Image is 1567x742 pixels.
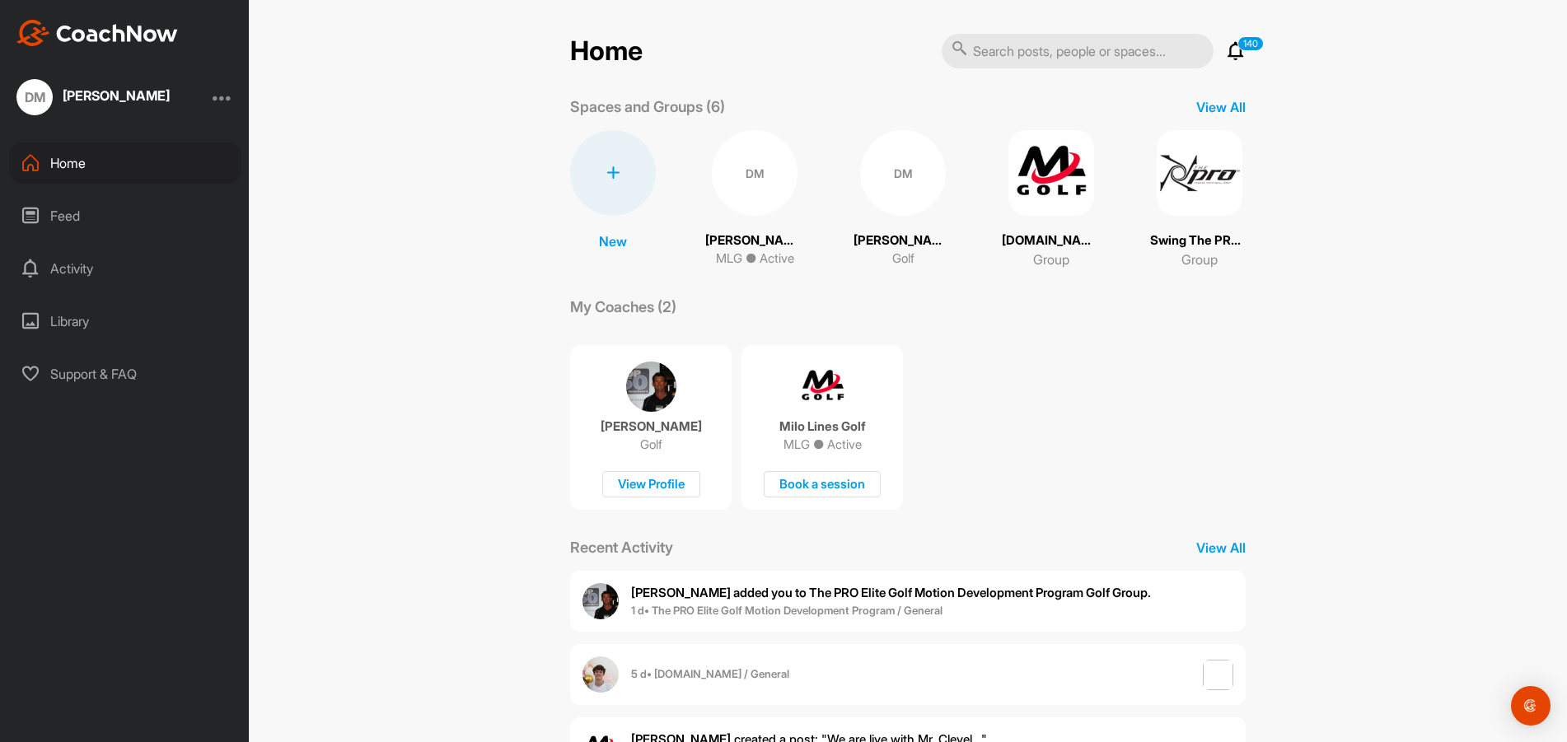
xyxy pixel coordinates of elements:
b: 1 d • The PRO Elite Golf Motion Development Program / General [631,604,943,617]
p: [PERSON_NAME] [854,231,952,250]
input: Search posts, people or spaces... [942,34,1214,68]
img: user avatar [582,583,619,619]
p: Recent Activity [570,536,673,558]
a: DM[PERSON_NAME]MLG ● Active [705,130,804,269]
img: coach avatar [798,362,848,412]
b: 5 d • [DOMAIN_NAME] / General [631,667,789,680]
img: square_ee9c68618642cb365073743566ee88e4.png [1008,130,1094,216]
img: CoachNow [16,20,178,46]
p: Milo Lines Golf [779,418,866,435]
div: DM [860,130,946,216]
p: [PERSON_NAME] [705,231,804,250]
p: 140 [1237,36,1264,51]
p: Group [1033,250,1069,269]
div: View Profile [602,471,700,498]
b: [PERSON_NAME] added you to The PRO Elite Golf Motion Development Program Golf Group. [631,585,1151,600]
img: post image [1203,660,1234,691]
p: Spaces and Groups (6) [570,96,725,118]
p: MLG ● Active [716,250,794,268]
div: Book a session [764,471,881,498]
p: [PERSON_NAME] [601,418,702,435]
img: coach avatar [626,362,676,412]
p: Swing The PRO Resources [1150,231,1249,250]
img: square_46aa192ff6bb1af335bf2408d3bdcae1.png [1157,130,1242,216]
p: Golf [640,436,662,453]
p: Group [1181,250,1218,269]
div: [PERSON_NAME] [63,89,170,102]
h2: Home [570,35,643,68]
p: MLG ● Active [783,436,862,453]
p: [DOMAIN_NAME] [1002,231,1101,250]
div: DM [712,130,798,216]
a: DM[PERSON_NAME]Golf [854,130,952,269]
div: Activity [9,248,241,289]
p: View All [1196,538,1246,558]
div: DM [16,79,53,115]
p: Golf [892,250,914,268]
div: Open Intercom Messenger [1511,686,1551,726]
p: My Coaches (2) [570,296,676,318]
img: user avatar [582,656,619,693]
a: Swing The PRO ResourcesGroup [1150,130,1249,269]
div: Library [9,301,241,342]
p: New [599,231,627,251]
div: Support & FAQ [9,353,241,394]
a: [DOMAIN_NAME]Group [1002,130,1101,269]
p: View All [1196,97,1246,117]
div: Feed [9,195,241,236]
div: Home [9,142,241,184]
